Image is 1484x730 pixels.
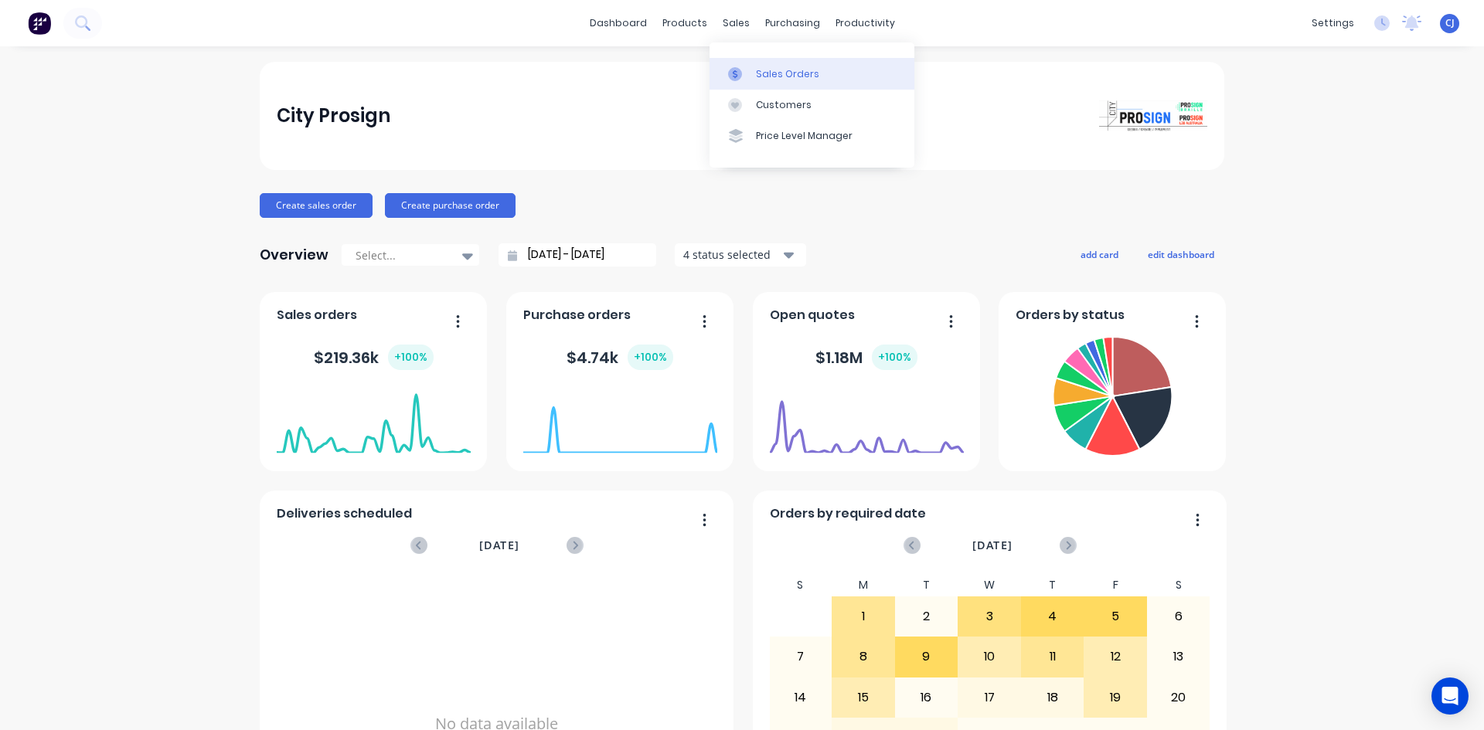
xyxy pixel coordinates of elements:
[1099,100,1207,131] img: City Prosign
[958,678,1020,717] div: 17
[1022,637,1084,676] div: 11
[314,345,434,370] div: $ 219.36k
[710,90,914,121] a: Customers
[1148,597,1210,636] div: 6
[1070,244,1128,264] button: add card
[1148,637,1210,676] div: 13
[523,306,631,324] span: Purchase orders
[756,98,812,112] div: Customers
[872,345,917,370] div: + 100 %
[769,574,832,596] div: S
[277,306,357,324] span: Sales orders
[277,504,412,523] span: Deliveries scheduled
[896,597,958,636] div: 2
[1147,574,1210,596] div: S
[770,637,832,676] div: 7
[958,574,1021,596] div: W
[896,678,958,717] div: 16
[388,345,434,370] div: + 100 %
[1016,306,1125,324] span: Orders by status
[756,67,819,81] div: Sales Orders
[675,243,806,267] button: 4 status selected
[757,12,828,35] div: purchasing
[1084,597,1146,636] div: 5
[1445,16,1455,30] span: CJ
[958,597,1020,636] div: 3
[715,12,757,35] div: sales
[828,12,903,35] div: productivity
[832,678,894,717] div: 15
[260,193,373,218] button: Create sales order
[815,345,917,370] div: $ 1.18M
[770,678,832,717] div: 14
[832,597,894,636] div: 1
[832,574,895,596] div: M
[1084,574,1147,596] div: F
[895,574,958,596] div: T
[385,193,516,218] button: Create purchase order
[655,12,715,35] div: products
[277,100,390,131] div: City Prosign
[958,637,1020,676] div: 10
[479,537,519,554] span: [DATE]
[1304,12,1362,35] div: settings
[260,239,328,270] div: Overview
[1084,678,1146,717] div: 19
[1148,678,1210,717] div: 20
[567,345,673,370] div: $ 4.74k
[1084,637,1146,676] div: 12
[1022,597,1084,636] div: 4
[710,58,914,89] a: Sales Orders
[683,246,781,263] div: 4 status selected
[1138,244,1224,264] button: edit dashboard
[896,637,958,676] div: 9
[710,121,914,151] a: Price Level Manager
[1022,678,1084,717] div: 18
[628,345,673,370] div: + 100 %
[770,306,855,324] span: Open quotes
[582,12,655,35] a: dashboard
[1431,677,1469,715] div: Open Intercom Messenger
[28,12,51,35] img: Factory
[1021,574,1084,596] div: T
[972,537,1013,554] span: [DATE]
[832,637,894,676] div: 8
[756,129,853,143] div: Price Level Manager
